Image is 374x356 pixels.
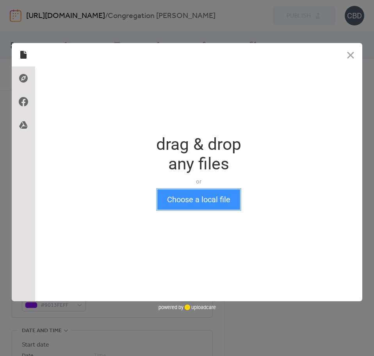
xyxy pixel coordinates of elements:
div: Google Drive [12,113,35,137]
button: Choose a local file [157,189,240,210]
div: Local Files [12,43,35,67]
div: powered by [159,301,216,313]
div: or [156,178,241,185]
div: Direct Link [12,67,35,90]
div: Facebook [12,90,35,113]
div: drag & drop any files [156,135,241,174]
button: Close [339,43,362,67]
a: uploadcare [183,304,216,310]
